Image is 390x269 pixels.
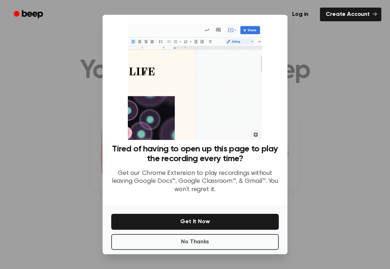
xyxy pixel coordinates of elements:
[320,8,381,21] a: Create Account
[111,234,279,250] button: No Thanks
[111,144,279,164] h3: Tired of having to open up this page to play the recording every time?
[9,8,49,22] a: Beep
[128,23,262,140] img: Beep extension in action
[285,6,316,23] a: Log in
[111,169,279,194] p: Get our Chrome Extension to play recordings without leaving Google Docs™, Google Classroom™, & Gm...
[111,214,279,230] button: Get It Now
